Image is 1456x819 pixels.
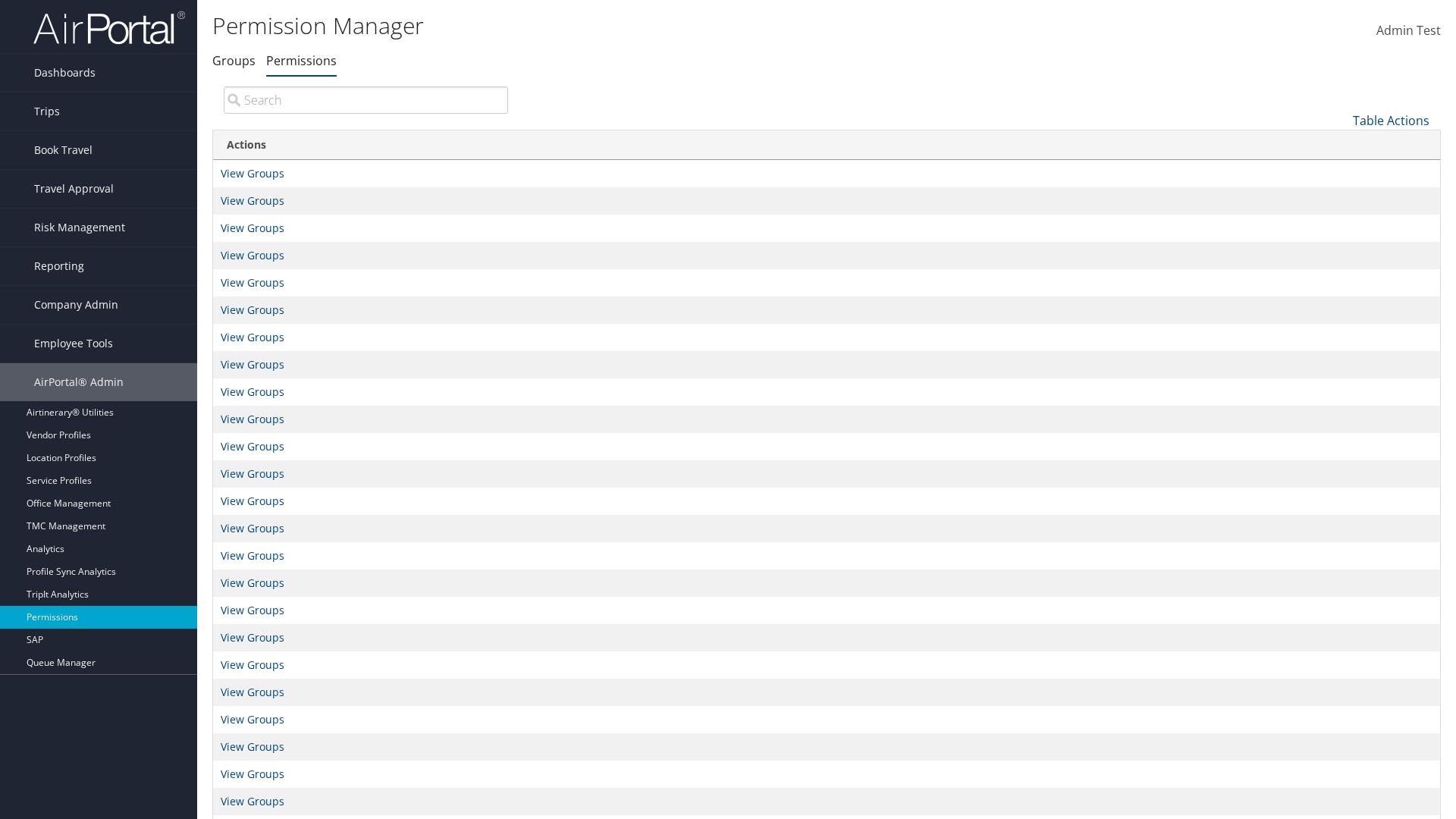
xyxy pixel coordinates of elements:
a: View Groups [221,657,284,672]
a: View Groups [221,576,284,590]
a: View Groups [221,330,284,344]
span: Reporting [34,247,84,285]
a: View Groups [221,603,284,617]
a: View Groups [221,384,284,399]
a: View Groups [221,439,284,453]
a: View Groups [221,521,284,535]
a: View Groups [221,712,284,726]
a: View Groups [221,275,284,290]
a: View Groups [221,794,284,808]
span: Travel Approval [34,170,114,208]
a: View Groups [221,357,284,372]
span: Employee Tools [34,325,113,362]
span: Book Travel [34,131,93,169]
a: View Groups [221,630,284,645]
a: View Groups [221,767,284,781]
span: Trips [34,93,60,130]
span: Dashboards [34,54,96,92]
th: Actions [213,130,1440,160]
a: View Groups [221,494,284,508]
a: View Groups [221,248,284,262]
a: View Groups [221,303,284,317]
img: airportal-logo.png [33,10,185,45]
a: View Groups [221,221,284,235]
a: Admin Test [1376,8,1441,55]
span: Risk Management [34,209,125,246]
span: Company Admin [34,286,118,324]
a: View Groups [221,412,284,426]
a: Groups [212,52,256,69]
a: View Groups [221,193,284,208]
a: View Groups [221,685,284,699]
a: Table Actions [1353,112,1429,129]
a: View Groups [221,548,284,563]
span: AirPortal® Admin [34,363,124,401]
input: Search [224,86,508,114]
a: View Groups [221,739,284,754]
a: Permissions [266,52,337,69]
span: Admin Test [1376,22,1441,39]
a: View Groups [221,166,284,180]
a: View Groups [221,466,284,481]
h1: Permission Manager [212,10,1031,42]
